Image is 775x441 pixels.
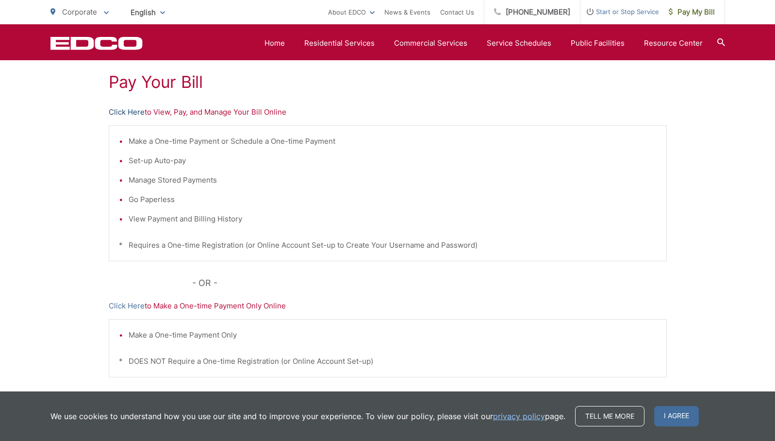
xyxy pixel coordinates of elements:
[109,106,145,118] a: Click Here
[50,36,143,50] a: EDCD logo. Return to the homepage.
[440,6,474,18] a: Contact Us
[575,406,644,426] a: Tell me more
[62,7,97,17] span: Corporate
[192,276,667,290] p: - OR -
[123,4,172,21] span: English
[109,72,667,92] h1: Pay Your Bill
[669,6,715,18] span: Pay My Bill
[493,410,545,422] a: privacy policy
[119,239,657,251] p: * Requires a One-time Registration (or Online Account Set-up to Create Your Username and Password)
[394,37,467,49] a: Commercial Services
[571,37,625,49] a: Public Facilities
[304,37,375,49] a: Residential Services
[129,194,657,205] li: Go Paperless
[487,37,551,49] a: Service Schedules
[129,174,657,186] li: Manage Stored Payments
[50,410,565,422] p: We use cookies to understand how you use our site and to improve your experience. To view our pol...
[109,300,145,312] a: Click Here
[654,406,699,426] span: I agree
[129,136,657,147] li: Make a One-time Payment or Schedule a One-time Payment
[129,213,657,225] li: View Payment and Billing History
[129,155,657,167] li: Set-up Auto-pay
[384,6,430,18] a: News & Events
[328,6,375,18] a: About EDCO
[119,356,657,367] p: * DOES NOT Require a One-time Registration (or Online Account Set-up)
[644,37,703,49] a: Resource Center
[109,106,667,118] p: to View, Pay, and Manage Your Bill Online
[109,300,667,312] p: to Make a One-time Payment Only Online
[129,329,657,341] li: Make a One-time Payment Only
[264,37,285,49] a: Home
